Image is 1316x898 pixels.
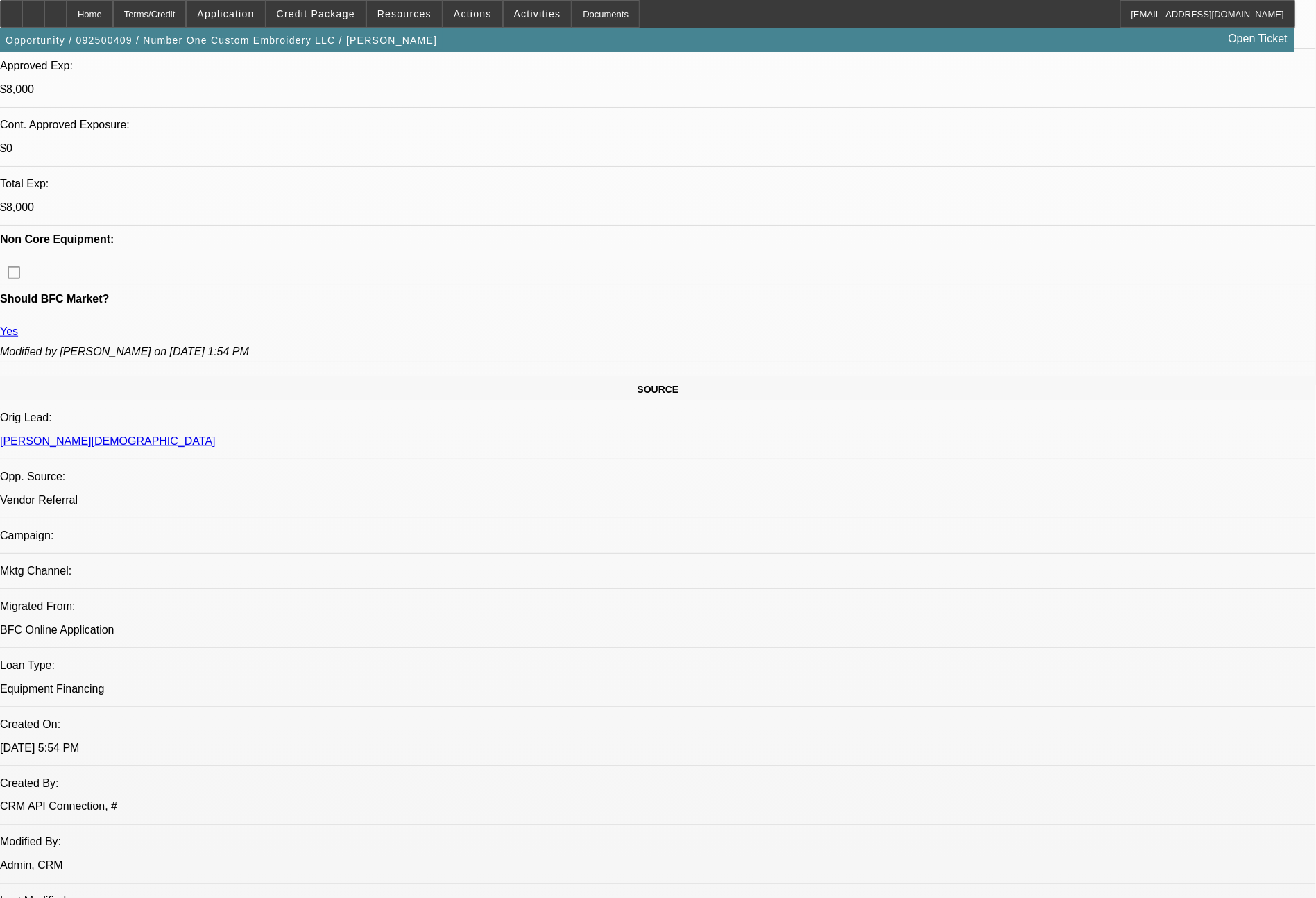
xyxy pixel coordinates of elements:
[1223,27,1293,51] a: Open Ticket
[367,1,442,27] button: Resources
[514,8,561,19] span: Activities
[277,8,355,19] span: Credit Package
[197,8,254,19] span: Application
[6,35,437,46] span: Opportunity / 092500409 / Number One Custom Embroidery LLC / [PERSON_NAME]
[454,8,492,19] span: Actions
[504,1,572,27] button: Activities
[377,8,431,19] span: Resources
[187,1,264,27] button: Application
[266,1,366,27] button: Credit Package
[638,384,679,395] span: SOURCE
[443,1,502,27] button: Actions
